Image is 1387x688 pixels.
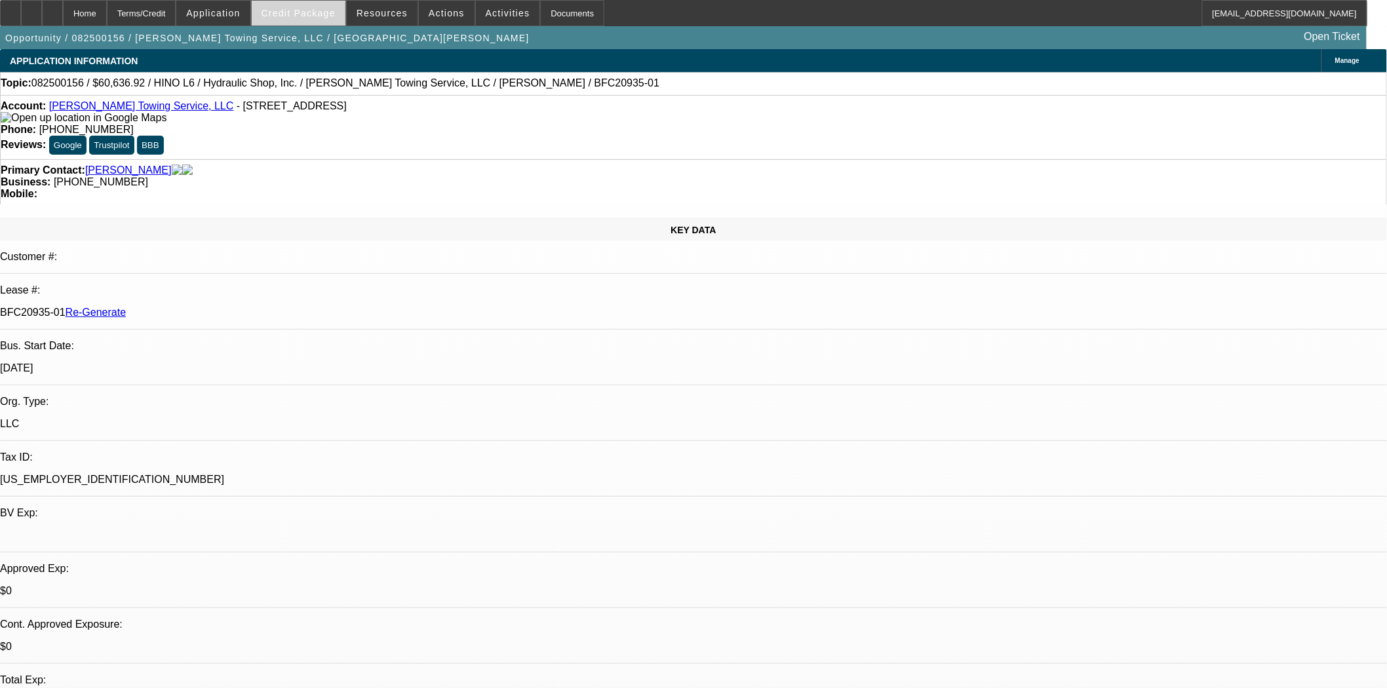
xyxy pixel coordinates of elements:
span: [PHONE_NUMBER] [54,176,148,187]
span: [PHONE_NUMBER] [39,124,134,135]
span: Application [186,8,240,18]
button: Credit Package [252,1,345,26]
button: Resources [347,1,418,26]
span: Credit Package [262,8,336,18]
span: 082500156 / $60,636.92 / HINO L6 / Hydraulic Shop, Inc. / [PERSON_NAME] Towing Service, LLC / [PE... [31,77,659,89]
span: Actions [429,8,465,18]
span: KEY DATA [671,225,716,235]
span: APPLICATION INFORMATION [10,56,138,66]
strong: Phone: [1,124,36,135]
strong: Topic: [1,77,31,89]
strong: Mobile: [1,188,37,199]
img: facebook-icon.png [172,164,182,176]
a: View Google Maps [1,112,166,123]
button: Google [49,136,87,155]
img: Open up location in Google Maps [1,112,166,124]
span: Manage [1335,57,1359,64]
button: Trustpilot [89,136,134,155]
button: Activities [476,1,540,26]
span: Opportunity / 082500156 / [PERSON_NAME] Towing Service, LLC / [GEOGRAPHIC_DATA][PERSON_NAME] [5,33,530,43]
a: [PERSON_NAME] [85,164,172,176]
span: Activities [486,8,530,18]
strong: Business: [1,176,50,187]
strong: Primary Contact: [1,164,85,176]
button: Application [176,1,250,26]
span: Resources [357,8,408,18]
a: [PERSON_NAME] Towing Service, LLC [49,100,234,111]
img: linkedin-icon.png [182,164,193,176]
strong: Account: [1,100,46,111]
span: - [STREET_ADDRESS] [237,100,347,111]
a: Re-Generate [66,307,127,318]
a: Open Ticket [1299,26,1365,48]
strong: Reviews: [1,139,46,150]
button: Actions [419,1,475,26]
button: BBB [137,136,164,155]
